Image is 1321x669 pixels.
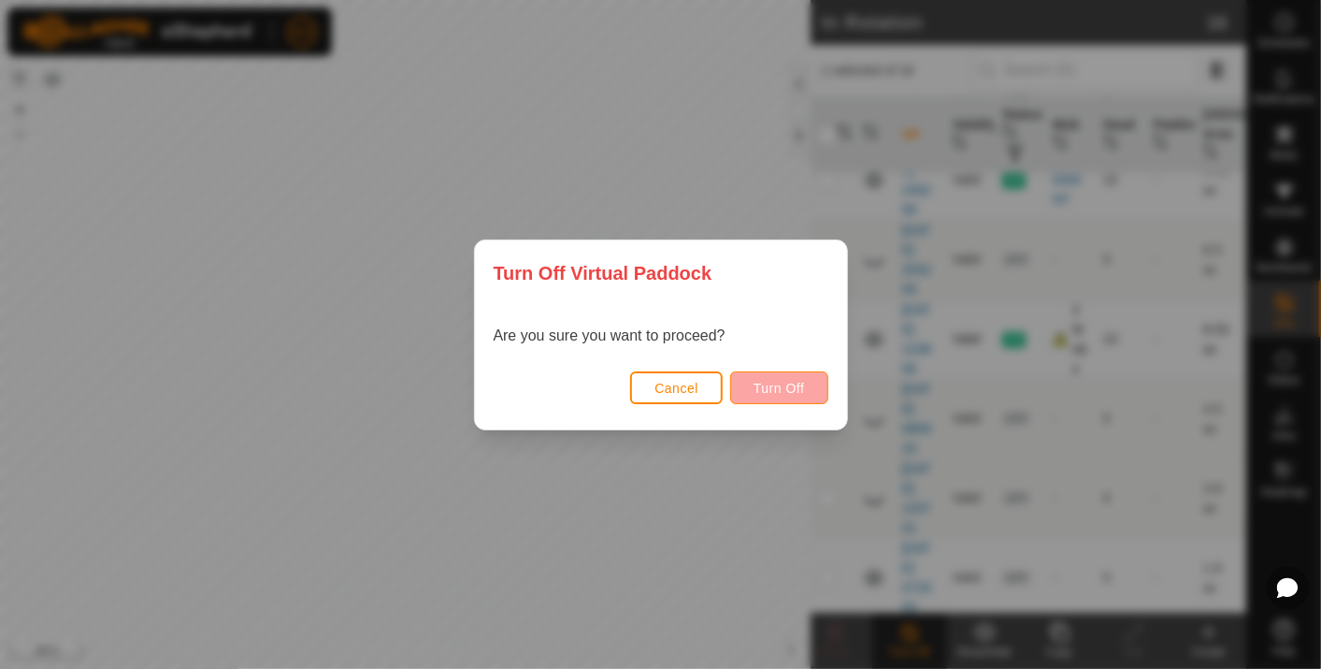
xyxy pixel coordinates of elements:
button: Turn Off [730,371,828,404]
span: Cancel [654,381,698,396]
button: Cancel [630,371,723,404]
p: Are you sure you want to proceed? [494,325,725,347]
span: Turn Off [754,381,805,396]
span: Turn Off Virtual Paddock [494,259,712,287]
